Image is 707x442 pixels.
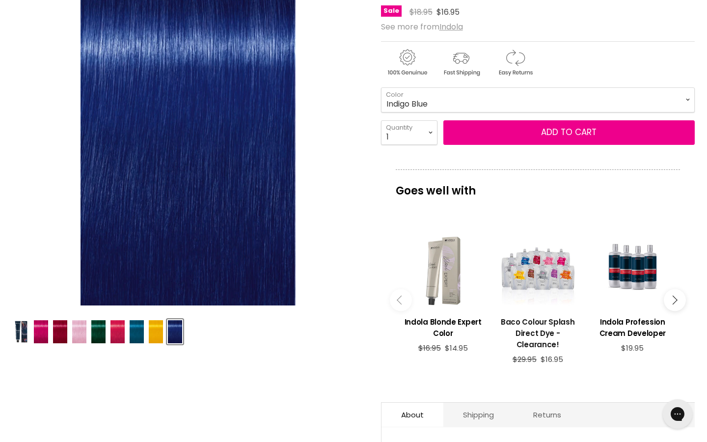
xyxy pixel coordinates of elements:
span: $29.95 [513,354,537,364]
img: Indola Crea-Bold Direct Dye Semi Permanent [91,320,106,343]
a: View product:Indola Blonde Expert Color [401,309,486,344]
img: shipping.gif [435,48,487,78]
span: $16.95 [541,354,563,364]
img: Indola Crea-Bold Direct Dye Semi Permanent [53,320,67,343]
a: View product:Indola Profession Cream Developer [590,309,675,344]
button: Indola Crea-Bold Direct Dye Semi Permanent [52,319,68,344]
img: Indola Crea-Bold Direct Dye Semi Permanent [34,320,48,343]
img: returns.gif [489,48,541,78]
button: Indola Crea-Bold Direct Dye Semi Permanent [33,319,49,344]
button: Indola Crea-Bold Direct Dye Semi Permanent [129,319,145,344]
button: Indola Crea-Bold Direct Dye Semi Permanent [148,319,164,344]
span: $19.95 [621,343,644,353]
img: Indola Crea-Bold Direct Dye Semi Permanent [13,320,29,343]
iframe: Gorgias live chat messenger [658,396,697,432]
a: View product:Baco Colour Splash Direct Dye - Clearance! [495,309,580,355]
img: Indola Crea-Bold Direct Dye Semi Permanent [168,320,182,343]
h3: Baco Colour Splash Direct Dye - Clearance! [495,316,580,350]
a: Shipping [443,403,514,427]
img: Indola Crea-Bold Direct Dye Semi Permanent [110,320,125,343]
a: Indola [439,21,463,32]
img: genuine.gif [381,48,433,78]
img: Indola Crea-Bold Direct Dye Semi Permanent [149,320,163,343]
button: Add to cart [443,120,695,145]
div: Product thumbnails [11,316,365,344]
span: $14.95 [445,343,468,353]
button: Indola Crea-Bold Direct Dye Semi Permanent [167,319,183,344]
select: Quantity [381,120,437,145]
button: Indola Crea-Bold Direct Dye Semi Permanent [109,319,126,344]
a: About [381,403,443,427]
button: Indola Crea-Bold Direct Dye Semi Permanent [12,319,30,344]
img: Indola Crea-Bold Direct Dye Semi Permanent [72,320,86,343]
h3: Indola Blonde Expert Color [401,316,486,339]
button: Indola Crea-Bold Direct Dye Semi Permanent [90,319,107,344]
span: $16.95 [436,6,460,18]
span: $16.95 [418,343,441,353]
h3: Indola Profession Cream Developer [590,316,675,339]
span: Add to cart [541,126,597,138]
img: Indola Crea-Bold Direct Dye Semi Permanent [130,320,144,343]
span: $18.95 [409,6,433,18]
p: Goes well with [396,169,680,202]
span: See more from [381,21,463,32]
a: Returns [514,403,581,427]
button: Indola Crea-Bold Direct Dye Semi Permanent [71,319,87,344]
span: Sale [381,5,402,17]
